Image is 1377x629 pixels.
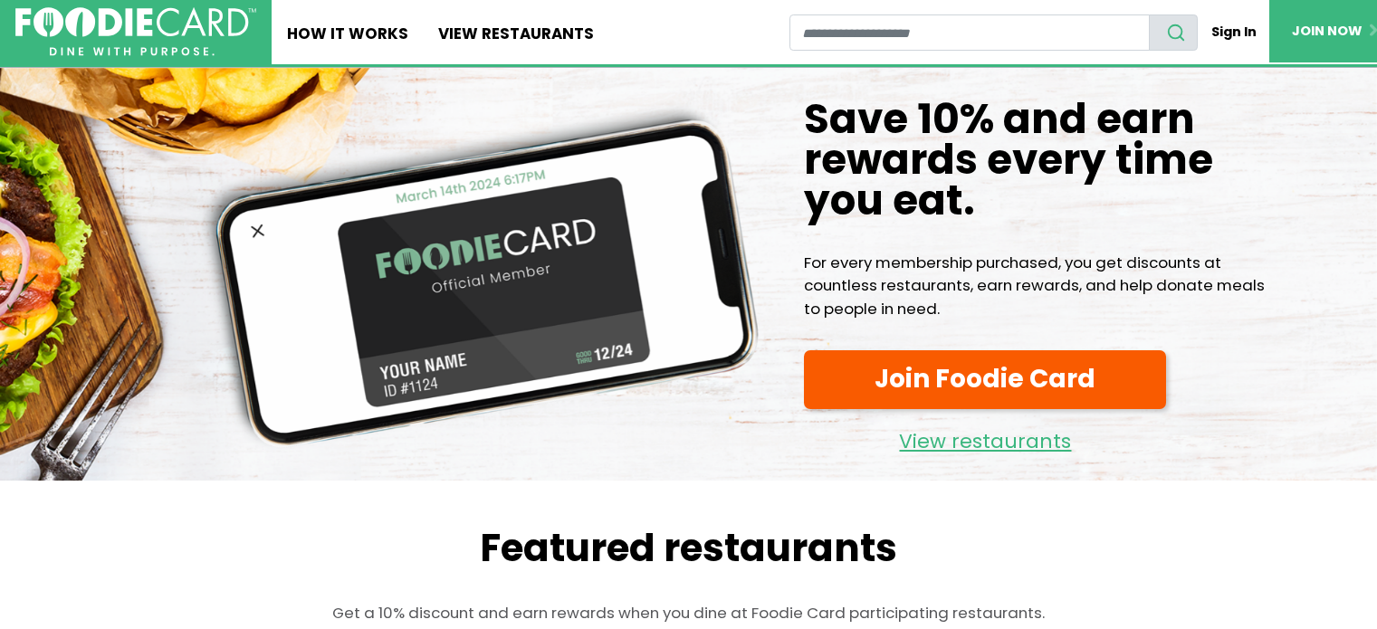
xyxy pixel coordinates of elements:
[804,350,1166,408] a: Join Foodie Card
[1198,14,1269,50] a: Sign In
[146,526,1232,571] h2: Featured restaurants
[1149,14,1198,51] button: search
[15,7,256,56] img: FoodieCard; Eat, Drink, Save, Donate
[804,99,1276,222] h1: Save 10% and earn rewards every time you eat.
[789,14,1150,51] input: restaurant search
[804,252,1276,320] p: For every membership purchased, you get discounts at countless restaurants, earn rewards, and hel...
[146,602,1232,624] p: Get a 10% discount and earn rewards when you dine at Foodie Card participating restaurants.
[804,416,1166,458] a: View restaurants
